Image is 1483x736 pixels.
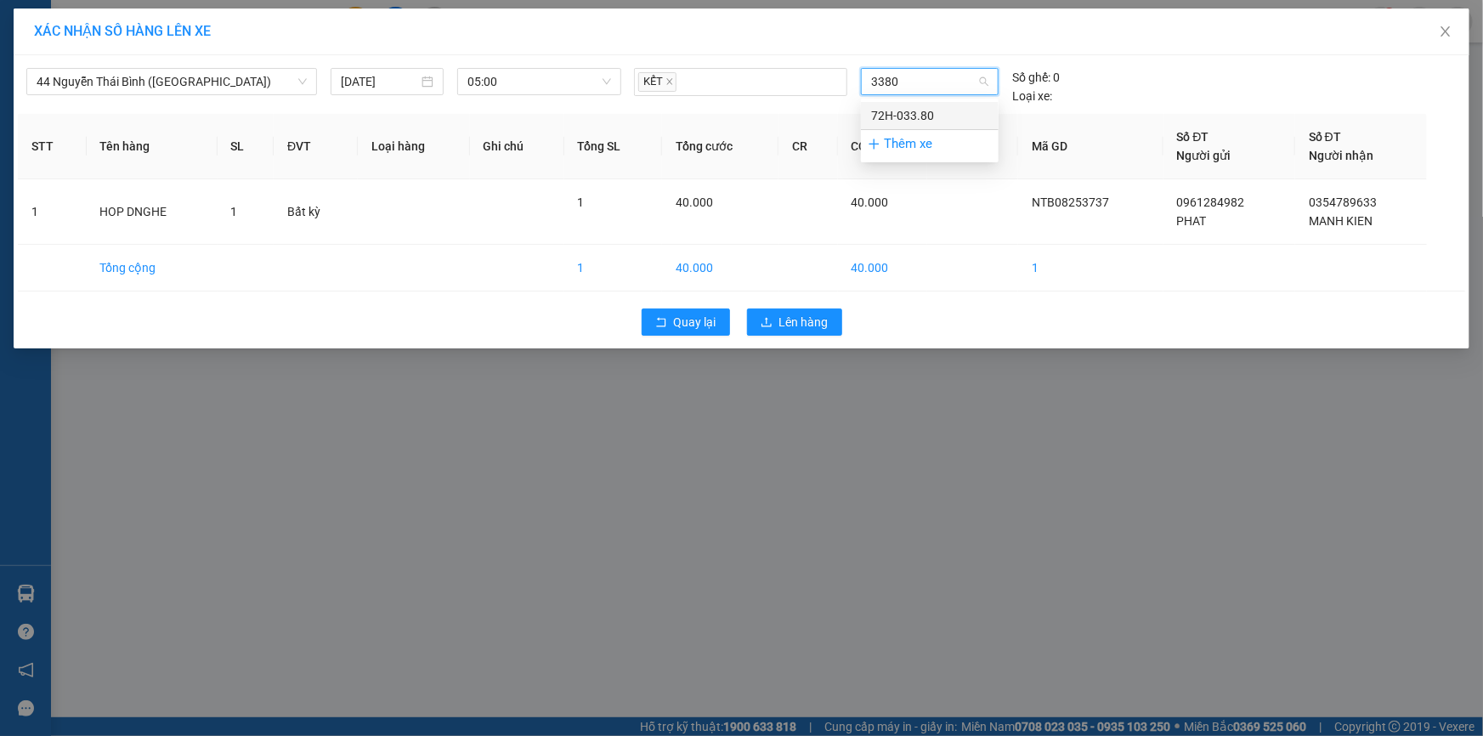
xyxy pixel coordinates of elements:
[1012,68,1060,87] div: 0
[467,69,611,94] span: 05:00
[1439,25,1452,38] span: close
[564,114,662,179] th: Tổng SL
[1309,149,1373,162] span: Người nhận
[674,313,716,331] span: Quay lại
[662,245,778,292] td: 40.000
[37,69,307,94] span: 44 Nguyễn Thái Bình (Hàng Ngoài)
[231,205,238,218] span: 1
[87,179,218,245] td: HOP DNGHE
[1018,114,1163,179] th: Mã GD
[18,179,87,245] td: 1
[871,106,988,125] div: 72H-033.80
[578,195,585,209] span: 1
[1422,8,1469,56] button: Close
[18,114,87,179] th: STT
[1309,195,1377,209] span: 0354789633
[1012,87,1052,105] span: Loại xe:
[655,316,667,330] span: rollback
[861,102,999,129] div: 72H-033.80
[838,245,927,292] td: 40.000
[638,72,676,92] span: KẾT
[1177,130,1209,144] span: Số ĐT
[87,245,218,292] td: Tổng cộng
[761,316,773,330] span: upload
[358,114,470,179] th: Loại hàng
[1177,195,1245,209] span: 0961284982
[861,129,999,159] div: Thêm xe
[662,114,778,179] th: Tổng cước
[1012,68,1050,87] span: Số ghế:
[642,309,730,336] button: rollbackQuay lại
[341,72,418,91] input: 13/08/2025
[34,23,211,39] span: XÁC NHẬN SỐ HÀNG LÊN XE
[778,114,837,179] th: CR
[87,114,218,179] th: Tên hàng
[1309,214,1373,228] span: MANH KIEN
[868,138,880,150] span: plus
[676,195,713,209] span: 40.000
[838,114,927,179] th: CC
[1032,195,1109,209] span: NTB08253737
[747,309,842,336] button: uploadLên hàng
[274,179,358,245] td: Bất kỳ
[274,114,358,179] th: ĐVT
[665,77,674,86] span: close
[1177,149,1231,162] span: Người gửi
[218,114,275,179] th: SL
[852,195,889,209] span: 40.000
[1018,245,1163,292] td: 1
[1177,214,1207,228] span: PHAT
[564,245,662,292] td: 1
[470,114,564,179] th: Ghi chú
[1309,130,1341,144] span: Số ĐT
[779,313,829,331] span: Lên hàng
